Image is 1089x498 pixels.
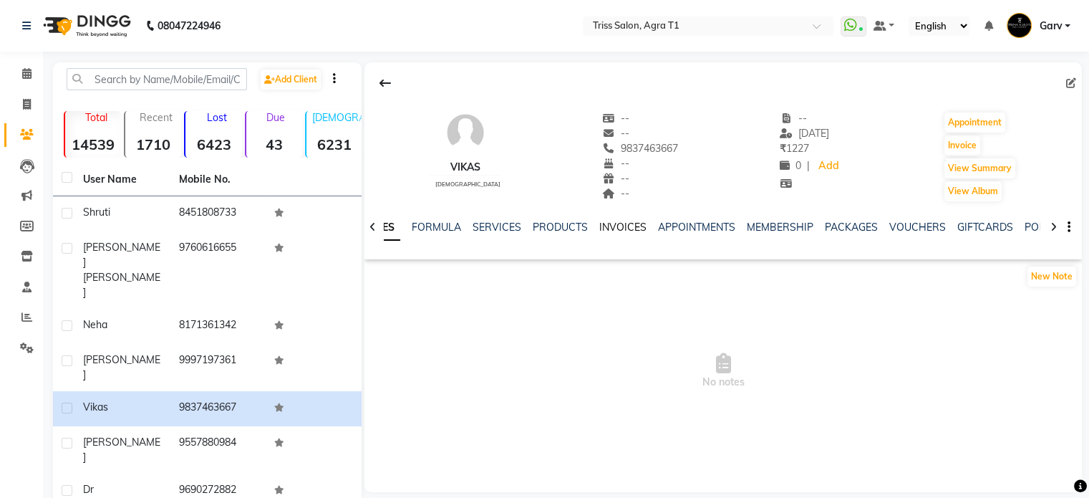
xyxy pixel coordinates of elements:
[131,111,181,124] p: Recent
[170,391,266,426] td: 9837463667
[83,318,107,331] span: neha
[37,6,135,46] img: logo
[602,127,629,140] span: --
[170,163,266,196] th: Mobile No.
[957,221,1013,234] a: GIFTCARDS
[83,206,110,219] span: Shruti
[602,112,629,125] span: --
[944,135,980,155] button: Invoice
[246,135,302,153] strong: 43
[1007,13,1032,38] img: Garv
[807,158,810,173] span: |
[435,181,500,188] span: [DEMOGRAPHIC_DATA]
[444,111,487,154] img: avatar
[185,135,241,153] strong: 6423
[599,221,647,234] a: INVOICES
[249,111,302,124] p: Due
[780,112,807,125] span: --
[780,142,809,155] span: 1227
[170,196,266,231] td: 8451808733
[158,6,221,46] b: 08047224946
[170,231,266,309] td: 9760616655
[602,157,629,170] span: --
[747,221,813,234] a: MEMBERSHIP
[312,111,362,124] p: [DEMOGRAPHIC_DATA]
[364,300,1082,443] span: No notes
[261,70,321,90] a: Add Client
[412,221,461,234] a: FORMULA
[815,156,841,176] a: Add
[83,353,160,381] span: [PERSON_NAME]
[944,181,1002,201] button: View Album
[170,344,266,391] td: 9997197361
[170,309,266,344] td: 8171361342
[602,142,678,155] span: 9837463667
[83,271,160,299] span: [PERSON_NAME]
[83,436,160,464] span: [PERSON_NAME]
[825,221,878,234] a: PACKAGES
[658,221,735,234] a: APPOINTMENTS
[71,111,121,124] p: Total
[1025,221,1061,234] a: POINTS
[944,158,1015,178] button: View Summary
[533,221,588,234] a: PRODUCTS
[780,142,786,155] span: ₹
[125,135,181,153] strong: 1710
[1027,267,1076,287] button: New Note
[83,401,108,413] span: Vikas
[370,70,400,97] div: Back to Client
[65,135,121,153] strong: 14539
[602,172,629,185] span: --
[170,426,266,474] td: 9557880984
[67,68,247,90] input: Search by Name/Mobile/Email/Code
[191,111,241,124] p: Lost
[889,221,946,234] a: VOUCHERS
[780,127,829,140] span: [DATE]
[1039,19,1062,34] span: Garv
[944,112,1005,133] button: Appointment
[430,160,500,175] div: Vikas
[473,221,521,234] a: SERVICES
[602,187,629,200] span: --
[780,159,801,172] span: 0
[74,163,170,196] th: User Name
[306,135,362,153] strong: 6231
[83,241,160,269] span: [PERSON_NAME]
